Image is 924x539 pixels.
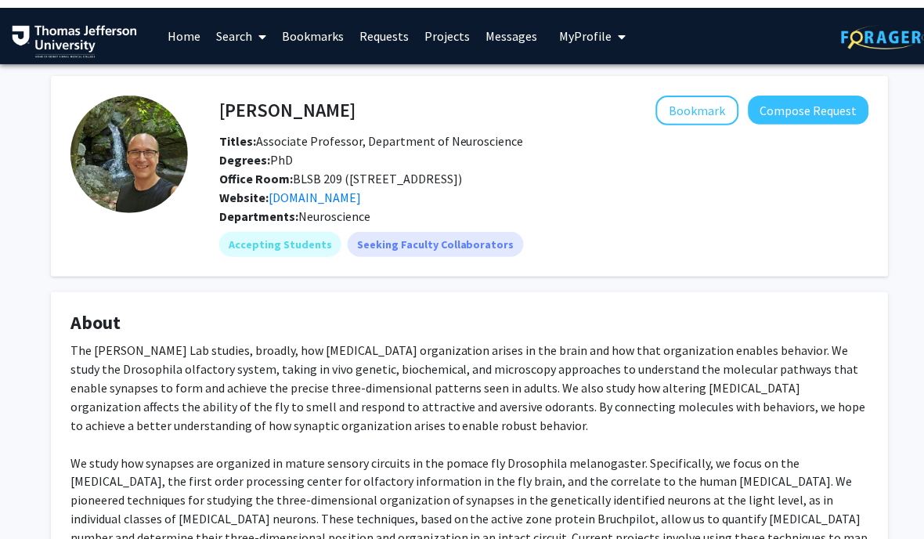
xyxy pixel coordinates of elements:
a: Home [161,1,209,56]
img: Profile Picture [70,88,188,205]
button: Add Timothy Mosca to Bookmarks [656,88,739,118]
span: Neuroscience [298,201,370,216]
a: Opens in a new tab [269,182,361,197]
span: Associate Professor, Department of Neuroscience [219,125,524,141]
a: Projects [417,1,478,56]
h4: [PERSON_NAME] [219,88,356,117]
button: Compose Request to Timothy Mosca [749,88,869,117]
b: Titles: [219,125,256,141]
b: Departments: [219,201,298,216]
iframe: Chat [12,468,67,527]
span: My Profile [560,20,612,36]
span: PhD [219,144,293,160]
a: Search [209,1,275,56]
img: Thomas Jefferson University Logo [12,17,137,50]
mat-chip: Seeking Faculty Collaborators [348,224,524,249]
a: Messages [478,1,546,56]
mat-chip: Accepting Students [219,224,341,249]
b: Website: [219,182,269,197]
b: Degrees: [219,144,270,160]
a: Bookmarks [275,1,352,56]
span: BLSB 209 ([STREET_ADDRESS]) [219,163,462,179]
b: Office Room: [219,163,293,179]
h4: About [70,304,869,327]
a: Requests [352,1,417,56]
